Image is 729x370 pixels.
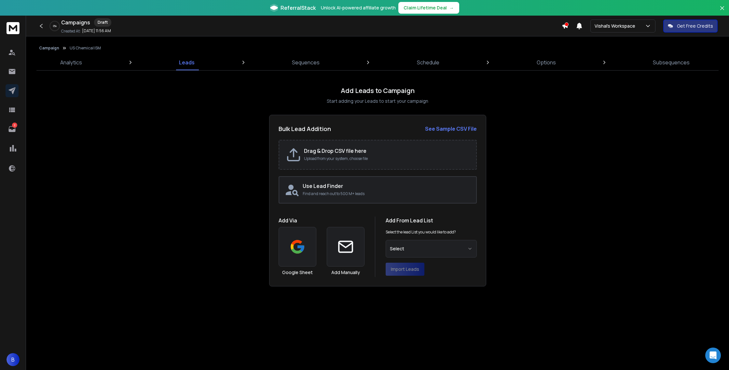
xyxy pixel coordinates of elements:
[449,5,454,11] span: →
[390,245,404,252] span: Select
[12,123,17,128] p: 2
[303,191,471,196] p: Find and reach out to 500 M+ leads
[279,124,331,133] h2: Bulk Lead Addition
[279,217,364,224] h1: Add Via
[677,23,713,29] p: Get Free Credits
[60,59,82,66] p: Analytics
[304,156,470,161] p: Upload from your system, choose file
[417,59,439,66] p: Schedule
[398,2,459,14] button: Claim Lifetime Deal→
[39,46,59,51] button: Campaign
[7,353,20,366] button: B
[649,55,694,70] a: Subsequences
[425,125,477,133] a: See Sample CSV File
[94,18,111,27] div: Draft
[53,24,57,28] p: 0 %
[705,348,721,363] div: Open Intercom Messenger
[321,5,396,11] p: Unlock AI-powered affiliate growth
[386,217,477,224] h1: Add From Lead List
[56,55,86,70] a: Analytics
[6,123,19,136] a: 2
[61,19,90,26] h1: Campaigns
[533,55,560,70] a: Options
[331,269,360,276] h3: Add Manually
[425,125,477,132] strong: See Sample CSV File
[718,4,726,20] button: Close banner
[61,29,81,34] p: Created At:
[281,4,316,12] span: ReferralStack
[304,147,470,155] h2: Drag & Drop CSV file here
[70,46,101,51] p: US Chemical ISM
[292,59,320,66] p: Sequences
[653,59,690,66] p: Subsequences
[282,269,313,276] h3: Google Sheet
[413,55,443,70] a: Schedule
[288,55,323,70] a: Sequences
[175,55,199,70] a: Leads
[179,59,195,66] p: Leads
[341,86,415,95] h1: Add Leads to Campaign
[595,23,638,29] p: Vishal's Workspace
[386,230,456,235] p: Select the lead List you would like to add?
[303,182,471,190] h2: Use Lead Finder
[327,98,428,104] p: Start adding your Leads to start your campaign
[663,20,718,33] button: Get Free Credits
[82,28,111,33] p: [DATE] 11:56 AM
[537,59,556,66] p: Options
